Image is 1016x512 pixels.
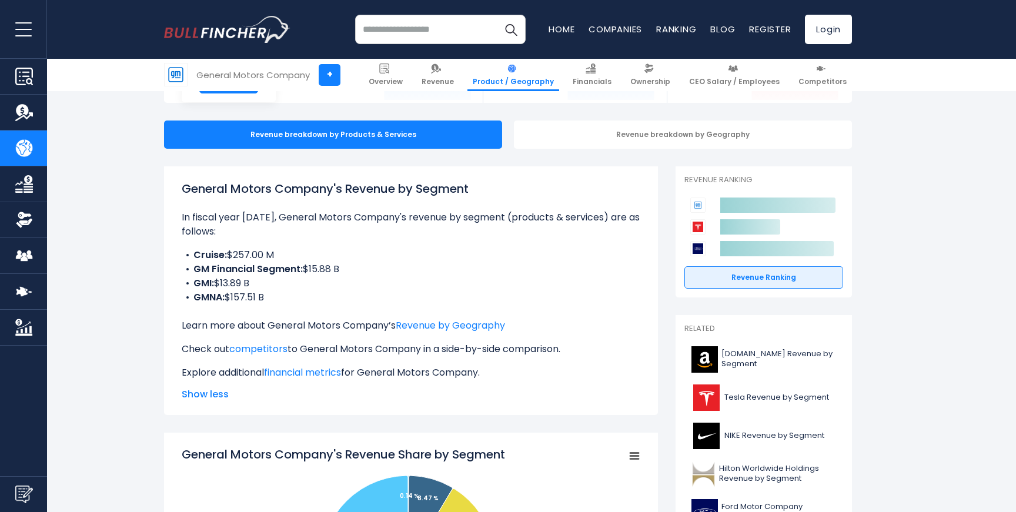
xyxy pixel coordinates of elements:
img: AMZN logo [691,346,718,373]
a: competitors [229,342,288,356]
p: Learn more about General Motors Company’s [182,319,640,333]
img: bullfincher logo [164,16,290,43]
a: Revenue [416,59,459,91]
span: [DOMAIN_NAME] Revenue by Segment [721,349,836,369]
span: Show less [182,387,640,401]
span: NIKE Revenue by Segment [724,431,824,441]
b: GM Financial Segment: [193,262,303,276]
b: GMI: [193,276,214,290]
a: Revenue by Geography [396,319,505,332]
span: Hilton Worldwide Holdings Revenue by Segment [719,464,836,484]
p: Related [684,324,843,334]
a: Overview [363,59,408,91]
li: $15.88 B [182,262,640,276]
img: Tesla competitors logo [690,219,706,235]
a: Financials [567,59,617,91]
a: Home [549,23,574,35]
div: General Motors Company [196,68,310,82]
a: Tesla Revenue by Segment [684,382,843,414]
a: NIKE Revenue by Segment [684,420,843,452]
p: Revenue Ranking [684,175,843,185]
tspan: 8.47 % [417,494,439,503]
img: GM logo [165,63,187,86]
tspan: General Motors Company's Revenue Share by Segment [182,446,505,463]
b: Cruise: [193,248,227,262]
tspan: 0.14 % [400,491,419,500]
div: Revenue breakdown by Products & Services [164,121,502,149]
a: + [319,64,340,86]
span: Overview [369,77,403,86]
span: Revenue [422,77,454,86]
img: NKE logo [691,423,721,449]
a: Blog [710,23,735,35]
span: Competitors [798,77,847,86]
span: Tesla Revenue by Segment [724,393,829,403]
a: Companies [589,23,642,35]
li: $157.51 B [182,290,640,304]
a: Revenue Ranking [684,266,843,289]
button: Search [496,15,526,44]
div: Revenue breakdown by Geography [514,121,852,149]
span: CEO Salary / Employees [689,77,780,86]
p: Explore additional for General Motors Company. [182,366,640,380]
a: Ownership [625,59,676,91]
img: HLT logo [691,461,716,487]
span: Ownership [630,77,670,86]
img: Ownership [15,211,33,229]
li: $13.89 B [182,276,640,290]
a: Go to homepage [164,16,290,43]
a: Product / Geography [467,59,559,91]
h1: General Motors Company's Revenue by Segment [182,180,640,198]
img: General Motors Company competitors logo [690,198,706,213]
a: [DOMAIN_NAME] Revenue by Segment [684,343,843,376]
b: GMNA: [193,290,225,304]
li: $257.00 M [182,248,640,262]
a: Ranking [656,23,696,35]
p: In fiscal year [DATE], General Motors Company's revenue by segment (products & services) are as f... [182,210,640,239]
a: Register [749,23,791,35]
a: Competitors [793,59,852,91]
p: Check out to General Motors Company in a side-by-side comparison. [182,342,640,356]
img: Ford Motor Company competitors logo [690,241,706,256]
a: Login [805,15,852,44]
span: Financials [573,77,611,86]
a: CEO Salary / Employees [684,59,785,91]
img: TSLA logo [691,384,721,411]
a: financial metrics [264,366,341,379]
span: Product / Geography [473,77,554,86]
a: Hilton Worldwide Holdings Revenue by Segment [684,458,843,490]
